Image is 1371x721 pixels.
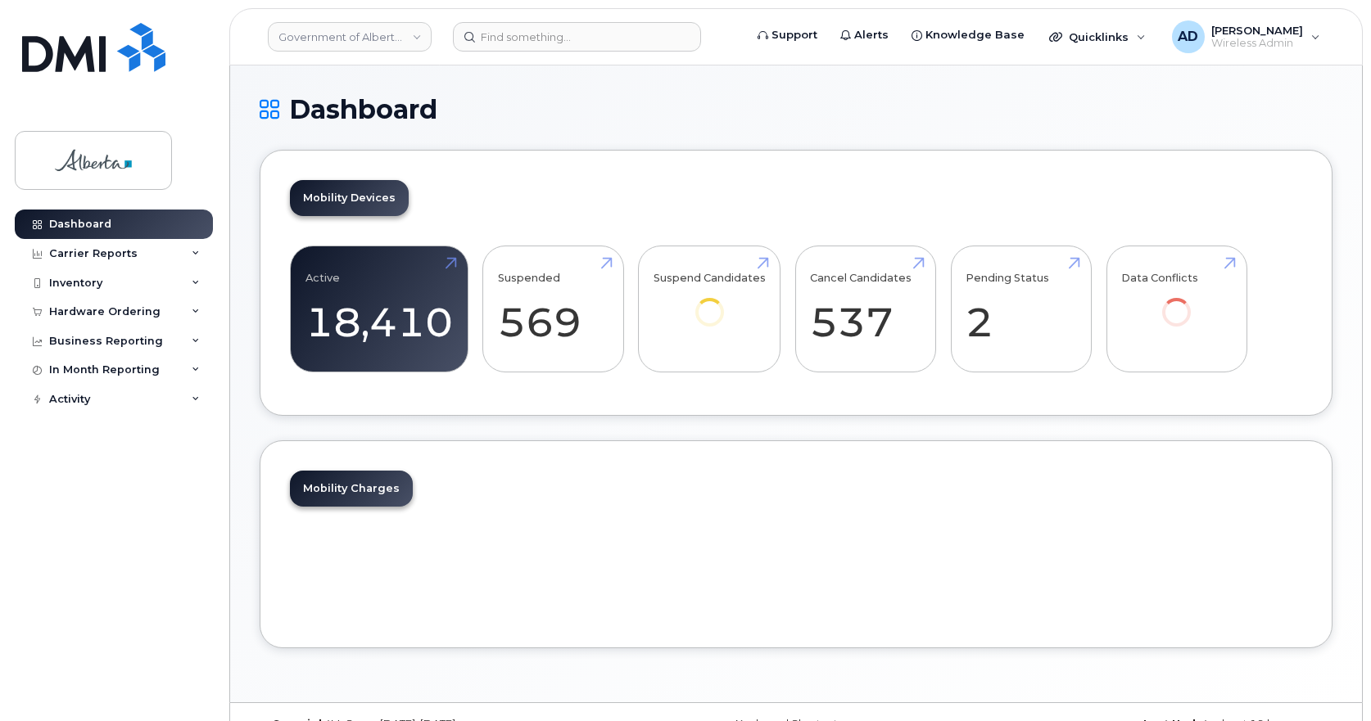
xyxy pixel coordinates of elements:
[305,255,453,363] a: Active 18,410
[966,255,1076,363] a: Pending Status 2
[260,95,1333,124] h1: Dashboard
[654,255,766,349] a: Suspend Candidates
[290,180,409,216] a: Mobility Devices
[498,255,609,363] a: Suspended 569
[290,471,413,507] a: Mobility Charges
[810,255,921,363] a: Cancel Candidates 537
[1121,255,1232,349] a: Data Conflicts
